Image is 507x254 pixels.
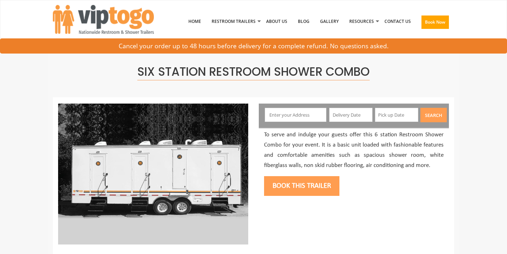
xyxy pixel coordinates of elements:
a: Restroom Trailers [206,3,261,40]
a: Contact Us [379,3,416,40]
input: Enter your Address [265,108,327,122]
img: VIPTOGO [53,5,154,34]
button: Book Now [421,16,449,29]
a: Gallery [315,3,344,40]
button: Search [420,108,447,122]
button: Book this trailer [264,176,339,196]
span: Six Station Restroom Shower Combo [137,63,370,80]
p: To serve and indulge your guests offer this 6 station Restroom Shower Combo for your event. It is... [264,130,444,171]
a: About Us [261,3,293,40]
input: Delivery Date [329,108,373,122]
img: Full image for six shower combo restroom trailer [58,104,248,244]
a: Home [183,3,206,40]
a: Book Now [416,3,454,44]
input: Pick up Date [375,108,418,122]
a: Blog [293,3,315,40]
a: Resources [344,3,379,40]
